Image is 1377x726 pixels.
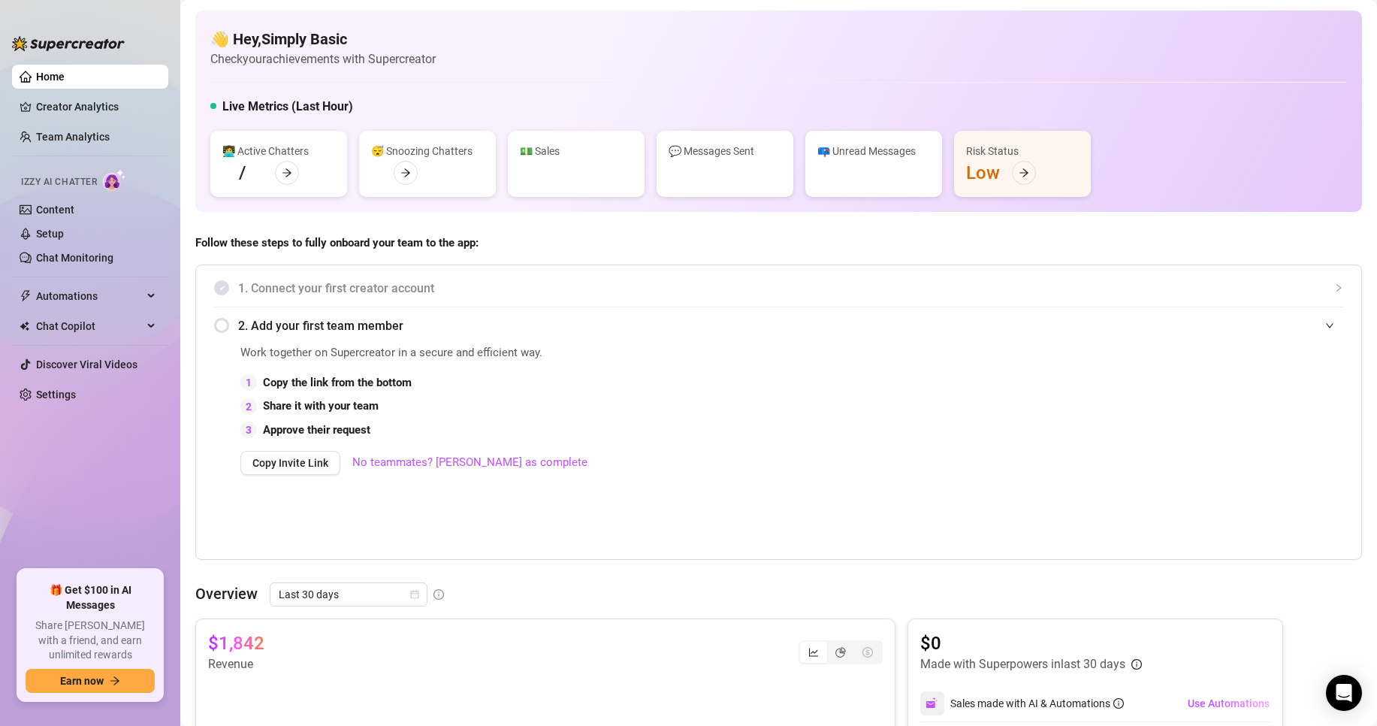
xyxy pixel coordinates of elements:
[26,669,155,693] button: Earn nowarrow-right
[400,168,411,178] span: arrow-right
[26,583,155,613] span: 🎁 Get $100 in AI Messages
[371,143,484,159] div: 😴 Snoozing Chatters
[1188,697,1270,709] span: Use Automations
[36,252,113,264] a: Chat Monitoring
[669,143,781,159] div: 💬 Messages Sent
[36,131,110,143] a: Team Analytics
[433,589,444,600] span: info-circle
[210,29,436,50] h4: 👋 Hey, Simply Basic
[12,36,125,51] img: logo-BBDzfeDw.svg
[36,204,74,216] a: Content
[263,376,412,389] strong: Copy the link from the bottom
[926,697,939,710] img: svg%3e
[1131,659,1142,670] span: info-circle
[210,50,436,68] article: Check your achievements with Supercreator
[282,168,292,178] span: arrow-right
[103,169,126,191] img: AI Chatter
[195,236,479,250] strong: Follow these steps to fully onboard your team to the app:
[36,95,156,119] a: Creator Analytics
[208,655,264,673] article: Revenue
[240,422,257,438] div: 3
[1019,168,1029,178] span: arrow-right
[20,321,29,331] img: Chat Copilot
[352,454,587,472] a: No teammates? [PERSON_NAME] as complete
[36,314,143,338] span: Chat Copilot
[920,655,1125,673] article: Made with Superpowers in last 30 days
[208,631,264,655] article: $1,842
[36,71,65,83] a: Home
[240,344,1005,362] span: Work together on Supercreator in a secure and efficient way.
[240,451,340,475] button: Copy Invite Link
[950,695,1124,712] div: Sales made with AI & Automations
[240,374,257,391] div: 1
[1334,283,1343,292] span: collapsed
[238,316,1343,335] span: 2. Add your first team member
[21,175,97,189] span: Izzy AI Chatter
[20,290,32,302] span: thunderbolt
[222,143,335,159] div: 👩‍💻 Active Chatters
[60,675,104,687] span: Earn now
[36,389,76,401] a: Settings
[1325,321,1334,330] span: expanded
[110,676,120,686] span: arrow-right
[1043,344,1343,537] iframe: Adding Team Members
[520,143,633,159] div: 💵 Sales
[222,98,353,116] h5: Live Metrics (Last Hour)
[238,279,1343,298] span: 1. Connect your first creator account
[214,307,1343,344] div: 2. Add your first team member
[835,647,846,658] span: pie-chart
[920,631,1142,655] article: $0
[817,143,930,159] div: 📪 Unread Messages
[36,358,137,371] a: Discover Viral Videos
[36,228,64,240] a: Setup
[252,457,328,469] span: Copy Invite Link
[195,582,258,605] article: Overview
[263,423,370,437] strong: Approve their request
[36,284,143,308] span: Automations
[1187,691,1270,715] button: Use Automations
[1113,698,1124,709] span: info-circle
[240,398,257,415] div: 2
[214,270,1343,307] div: 1. Connect your first creator account
[966,143,1079,159] div: Risk Status
[799,640,883,664] div: segmented control
[263,399,379,413] strong: Share it with your team
[862,647,873,658] span: dollar-circle
[808,647,819,658] span: line-chart
[26,619,155,663] span: Share [PERSON_NAME] with a friend, and earn unlimited rewards
[279,583,418,606] span: Last 30 days
[1326,675,1362,711] div: Open Intercom Messenger
[410,590,419,599] span: calendar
